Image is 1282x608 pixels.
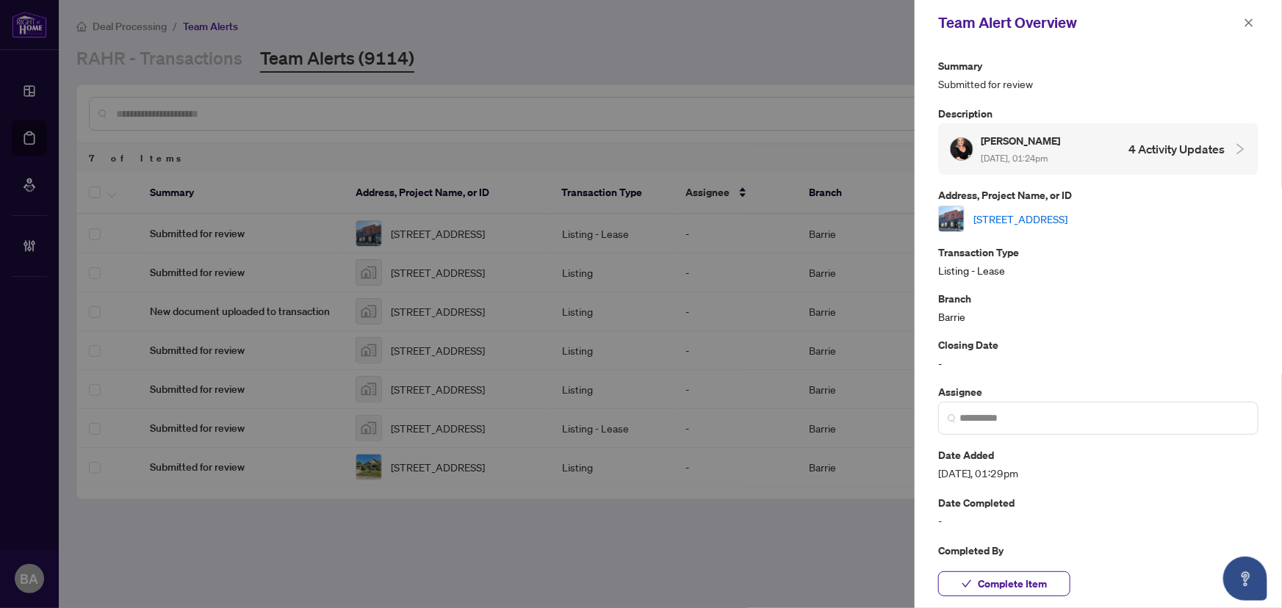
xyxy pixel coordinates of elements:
[938,383,1258,400] p: Assignee
[938,465,1258,482] span: [DATE], 01:29pm
[981,132,1062,149] h5: [PERSON_NAME]
[938,290,1258,325] div: Barrie
[938,76,1258,93] span: Submitted for review
[938,187,1258,203] p: Address, Project Name, or ID
[973,211,1067,227] a: [STREET_ADDRESS]
[938,105,1258,122] p: Description
[938,12,1239,34] div: Team Alert Overview
[938,244,1258,278] div: Listing - Lease
[948,414,957,423] img: search_icon
[978,572,1047,596] span: Complete Item
[939,206,964,231] img: thumbnail-img
[1128,140,1225,158] h4: 4 Activity Updates
[938,336,1258,353] p: Closing Date
[938,446,1258,463] p: Date Added
[938,513,1258,529] span: -
[938,123,1258,175] div: Profile Icon[PERSON_NAME] [DATE], 01:24pm4 Activity Updates
[1234,142,1247,156] span: collapsed
[938,57,1258,74] p: Summary
[938,290,1258,307] p: Branch
[938,494,1258,511] p: Date Completed
[938,571,1070,596] button: Complete Item
[951,138,973,160] img: Profile Icon
[938,244,1258,261] p: Transaction Type
[962,579,972,589] span: check
[1223,557,1267,601] button: Open asap
[1244,18,1254,28] span: close
[938,542,1258,559] p: Completed By
[938,336,1258,371] div: -
[981,153,1048,164] span: [DATE], 01:24pm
